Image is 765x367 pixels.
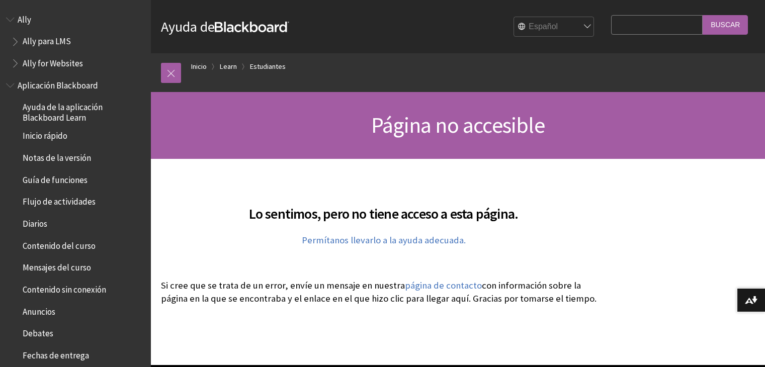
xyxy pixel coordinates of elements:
h2: Lo sentimos, pero no tiene acceso a esta página. [161,191,606,224]
a: Permítanos llevarlo a la ayuda adecuada. [302,234,466,246]
nav: Book outline for Anthology Ally Help [6,11,145,72]
span: Contenido del curso [23,237,96,251]
span: Página no accesible [371,111,545,139]
span: Inicio rápido [23,128,67,141]
a: página de contacto [405,280,482,292]
span: Ally para LMS [23,33,71,47]
span: Aplicación Blackboard [18,77,98,90]
a: Inicio [191,60,207,73]
span: Ayuda de la aplicación Blackboard Learn [23,99,144,123]
span: Anuncios [23,303,55,317]
span: Ally for Websites [23,55,83,68]
a: Ayuda deBlackboard [161,18,289,36]
input: Buscar [703,15,748,35]
span: Contenido sin conexión [23,281,106,295]
span: Notas de la versión [23,149,91,163]
a: Estudiantes [250,60,286,73]
select: Site Language Selector [514,17,594,37]
span: Guía de funciones [23,171,88,185]
span: Fechas de entrega [23,347,89,360]
span: Flujo de actividades [23,194,96,207]
a: Learn [220,60,237,73]
p: Si cree que se trata de un error, envíe un mensaje en nuestra con información sobre la página en ... [161,279,606,305]
span: Diarios [23,215,47,229]
strong: Blackboard [215,22,289,32]
span: Ally [18,11,31,25]
span: Debates [23,325,53,339]
span: Mensajes del curso [23,259,91,273]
